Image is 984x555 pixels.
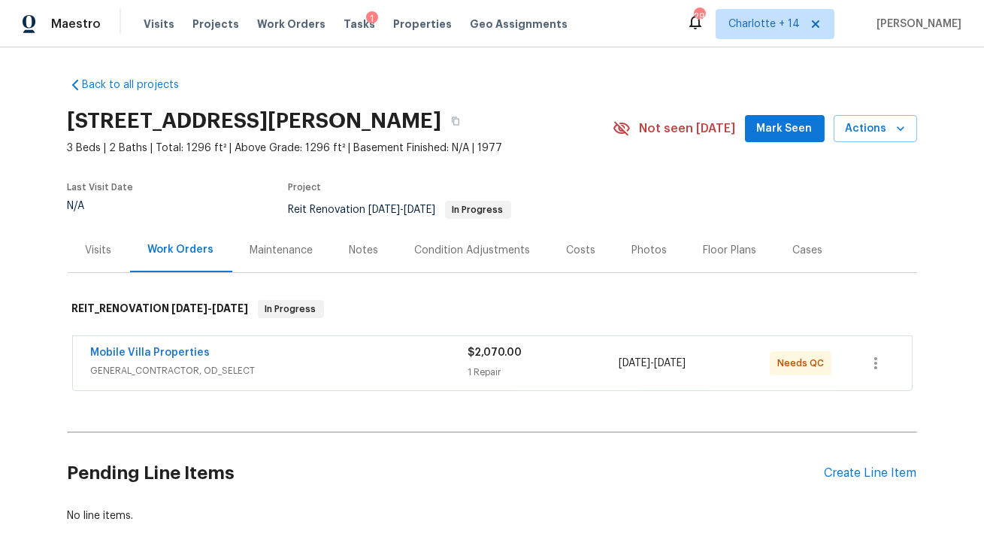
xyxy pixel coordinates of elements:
[72,300,249,318] h6: REIT_RENOVATION
[447,205,510,214] span: In Progress
[144,17,174,32] span: Visits
[654,358,686,368] span: [DATE]
[68,77,212,92] a: Back to all projects
[415,243,531,258] div: Condition Adjustments
[468,347,522,358] span: $2,070.00
[68,508,917,523] div: No line items.
[404,205,436,215] span: [DATE]
[694,9,704,24] div: 295
[213,303,249,314] span: [DATE]
[632,243,668,258] div: Photos
[68,183,134,192] span: Last Visit Date
[91,347,210,358] a: Mobile Villa Properties
[350,243,379,258] div: Notes
[257,17,325,32] span: Work Orders
[68,141,613,156] span: 3 Beds | 2 Baths | Total: 1296 ft² | Above Grade: 1296 ft² | Basement Finished: N/A | 1977
[757,120,813,138] span: Mark Seen
[704,243,757,258] div: Floor Plans
[369,205,401,215] span: [DATE]
[468,365,619,380] div: 1 Repair
[172,303,208,314] span: [DATE]
[470,17,568,32] span: Geo Assignments
[834,115,917,143] button: Actions
[91,363,468,378] span: GENERAL_CONTRACTOR, OD_SELECT
[148,242,214,257] div: Work Orders
[344,19,375,29] span: Tasks
[640,121,736,136] span: Not seen [DATE]
[393,17,452,32] span: Properties
[86,243,112,258] div: Visits
[68,438,825,508] h2: Pending Line Items
[192,17,239,32] span: Projects
[68,285,917,333] div: REIT_RENOVATION [DATE]-[DATE]In Progress
[745,115,825,143] button: Mark Seen
[728,17,800,32] span: Charlotte + 14
[289,183,322,192] span: Project
[68,114,442,129] h2: [STREET_ADDRESS][PERSON_NAME]
[567,243,596,258] div: Costs
[777,356,830,371] span: Needs QC
[366,11,378,26] div: 1
[289,205,511,215] span: Reit Renovation
[172,303,249,314] span: -
[369,205,436,215] span: -
[825,466,917,481] div: Create Line Item
[68,201,134,211] div: N/A
[250,243,313,258] div: Maintenance
[793,243,823,258] div: Cases
[846,120,905,138] span: Actions
[870,17,961,32] span: [PERSON_NAME]
[51,17,101,32] span: Maestro
[619,356,686,371] span: -
[619,358,650,368] span: [DATE]
[259,302,322,317] span: In Progress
